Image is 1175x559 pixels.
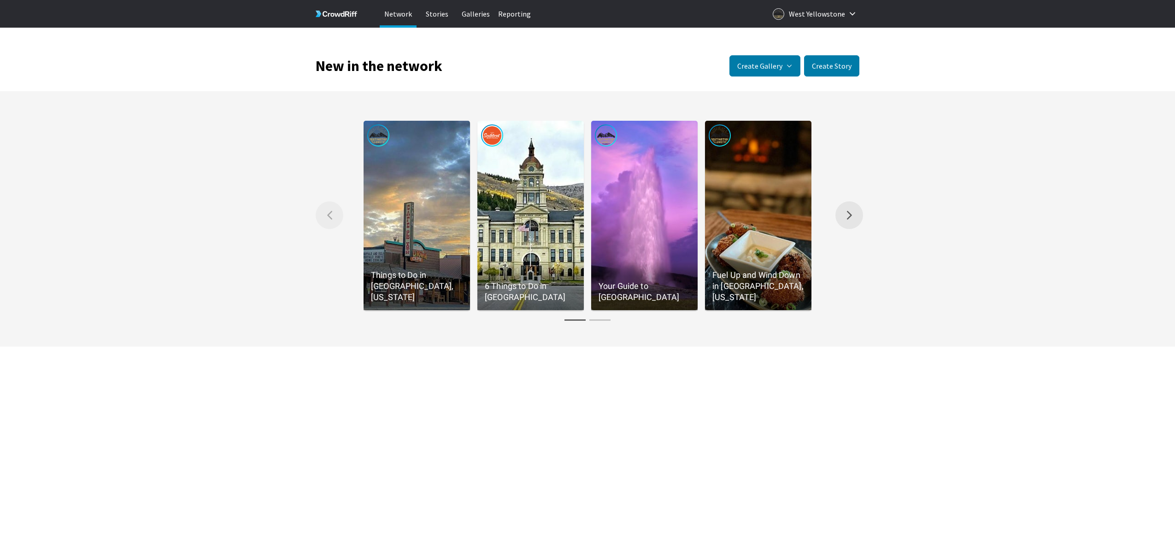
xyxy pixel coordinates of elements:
[729,55,800,76] button: Create Gallery
[789,6,845,21] p: West Yellowstone
[712,270,804,303] p: Fuel Up and Wind Down in [GEOGRAPHIC_DATA], [US_STATE]
[591,121,698,310] a: Published by Destination YellowstoneYour Guide to [GEOGRAPHIC_DATA]
[477,121,584,310] a: Published by Southwest Montana6 Things to Do in [GEOGRAPHIC_DATA]
[599,281,690,303] p: Your Guide to [GEOGRAPHIC_DATA]
[804,55,859,76] button: Create Story
[705,121,811,310] a: Published by Destination YellowstoneFuel Up and Wind Down in [GEOGRAPHIC_DATA], [US_STATE]
[563,316,587,324] button: Gallery page 1
[364,121,470,310] a: Published by Destination YellowstoneThings to Do in [GEOGRAPHIC_DATA], [US_STATE]
[773,8,784,20] img: Logo for West Yellowstone
[587,316,612,324] button: Gallery page 2
[371,270,463,303] p: Things to Do in [GEOGRAPHIC_DATA], [US_STATE]
[485,281,576,303] p: 6 Things to Do in [GEOGRAPHIC_DATA]
[316,59,442,72] h1: New in the network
